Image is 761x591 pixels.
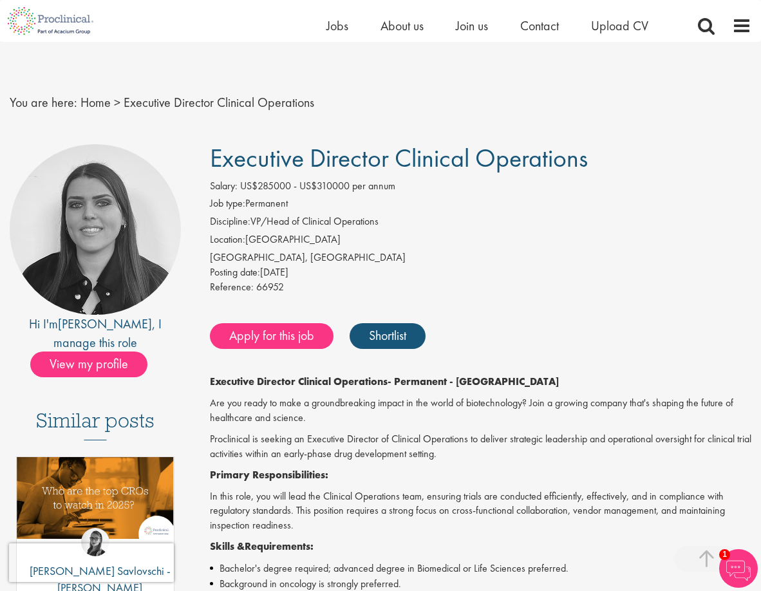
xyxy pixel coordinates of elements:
[80,94,111,111] a: breadcrumb link
[210,214,752,232] li: VP/Head of Clinical Operations
[350,323,426,349] a: Shortlist
[210,196,752,214] li: Permanent
[456,17,488,34] a: Join us
[10,94,77,111] span: You are here:
[210,142,588,174] span: Executive Director Clinical Operations
[210,432,752,462] p: Proclinical is seeking an Executive Director of Clinical Operations to deliver strategic leadersh...
[210,196,245,211] label: Job type:
[10,144,181,315] img: imeage of recruiter Ciara Noble
[210,265,260,279] span: Posting date:
[58,315,152,332] a: [PERSON_NAME]
[719,549,758,588] img: Chatbot
[114,94,120,111] span: >
[210,396,752,426] p: Are you ready to make a groundbreaking impact in the world of biotechnology? Join a growing compa...
[245,539,314,553] strong: Requirements:
[124,94,314,111] span: Executive Director Clinical Operations
[388,375,559,388] strong: - Permanent - [GEOGRAPHIC_DATA]
[9,543,174,582] iframe: reCAPTCHA
[240,179,395,192] span: US$285000 - US$310000 per annum
[210,232,752,250] li: [GEOGRAPHIC_DATA]
[210,179,238,194] label: Salary:
[256,280,284,294] span: 66952
[210,265,752,280] div: [DATE]
[591,17,648,34] a: Upload CV
[719,549,730,560] span: 1
[36,409,155,440] h3: Similar posts
[210,561,752,576] li: Bachelor's degree required; advanced degree in Biomedical or Life Sciences preferred.
[10,315,181,352] div: Hi I'm , I manage this role
[210,280,254,295] label: Reference:
[17,457,174,539] img: Top 10 CROs 2025 | Proclinical
[30,352,147,377] span: View my profile
[81,528,109,556] img: Theodora Savlovschi - Wicks
[520,17,559,34] a: Contact
[210,250,752,265] div: [GEOGRAPHIC_DATA], [GEOGRAPHIC_DATA]
[210,375,388,388] strong: Executive Director Clinical Operations
[210,323,334,349] a: Apply for this job
[17,457,174,571] a: Link to a post
[210,539,245,553] strong: Skills &
[210,232,245,247] label: Location:
[380,17,424,34] a: About us
[210,214,250,229] label: Discipline:
[326,17,348,34] a: Jobs
[210,489,752,534] p: In this role, you will lead the Clinical Operations team, ensuring trials are conducted efficient...
[30,354,160,371] a: View my profile
[210,468,328,482] strong: Primary Responsibilities:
